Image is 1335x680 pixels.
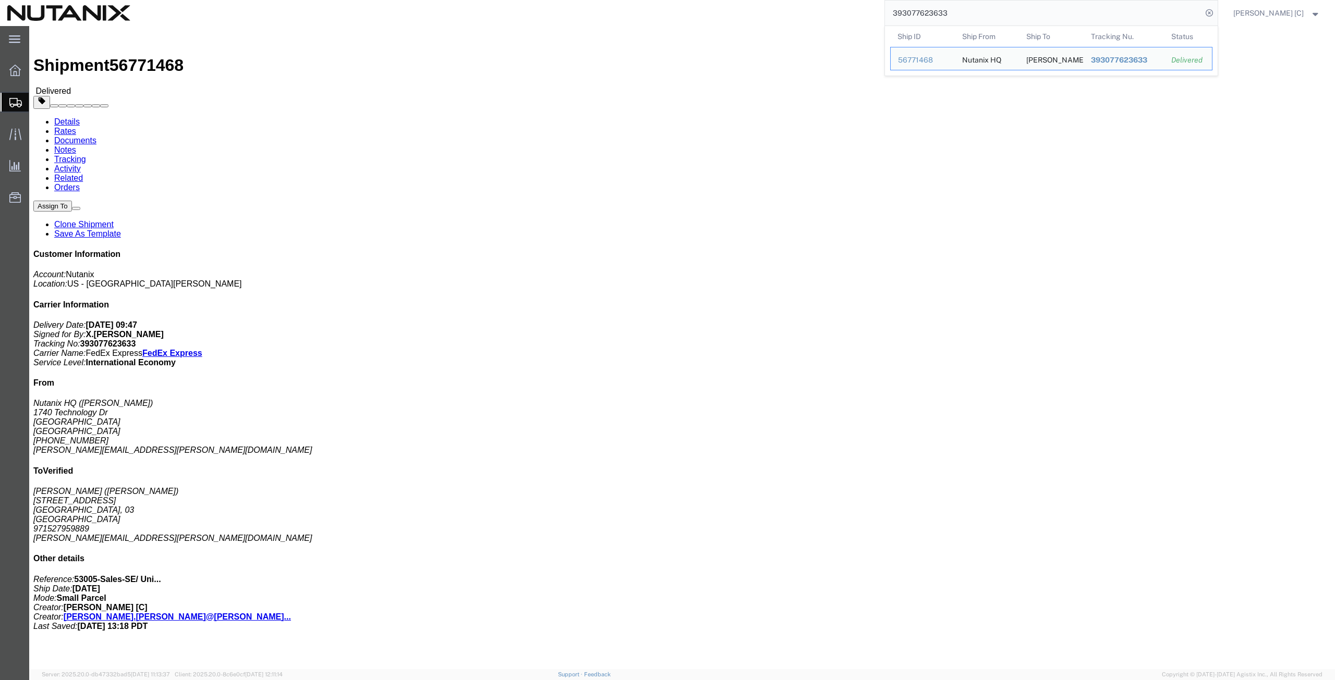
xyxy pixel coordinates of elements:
[29,26,1335,669] iframe: FS Legacy Container
[1019,26,1084,47] th: Ship To
[1233,7,1304,19] span: Arthur Campos [C]
[245,671,283,677] span: [DATE] 12:11:14
[558,671,584,677] a: Support
[1162,670,1322,679] span: Copyright © [DATE]-[DATE] Agistix Inc., All Rights Reserved
[1233,7,1321,19] button: [PERSON_NAME] [C]
[131,671,170,677] span: [DATE] 11:13:37
[954,26,1019,47] th: Ship From
[584,671,611,677] a: Feedback
[1083,26,1164,47] th: Tracking Nu.
[1026,47,1076,70] div: Shradha Subramanian
[1171,55,1205,66] div: Delivered
[898,55,948,66] div: 56771468
[7,5,130,21] img: logo
[1090,55,1157,66] div: 393077623633
[885,1,1202,26] input: Search for shipment number, reference number
[42,671,170,677] span: Server: 2025.20.0-db47332bad5
[890,26,955,47] th: Ship ID
[1090,56,1147,64] span: 393077623633
[1164,26,1212,47] th: Status
[890,26,1218,76] table: Search Results
[175,671,283,677] span: Client: 2025.20.0-8c6e0cf
[962,47,1001,70] div: Nutanix HQ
